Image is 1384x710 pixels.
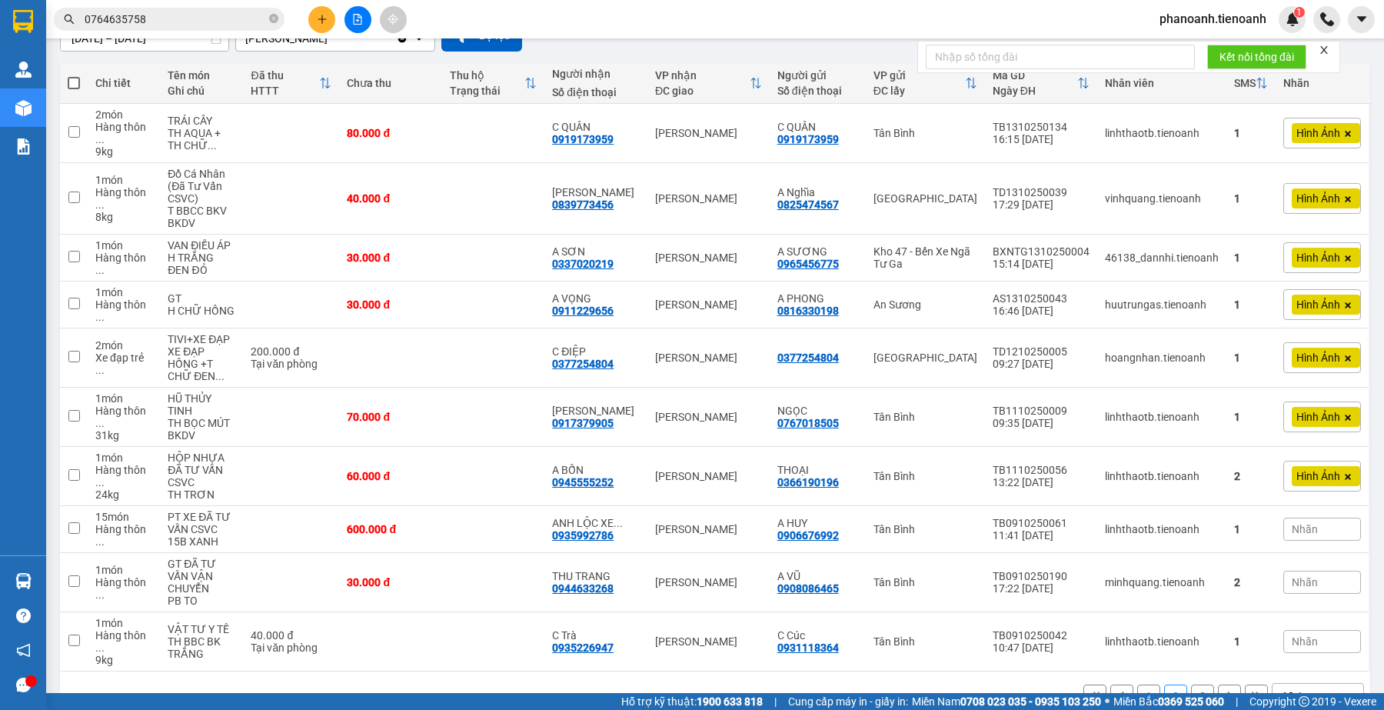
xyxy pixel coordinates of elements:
[1234,523,1268,535] div: 1
[1137,685,1160,708] button: 1
[15,573,32,589] img: warehouse-icon
[1234,411,1268,423] div: 1
[1296,351,1340,365] span: Hình Ảnh
[168,623,235,635] div: VẬT TƯ Y TẾ
[95,629,152,654] div: Hàng thông thường
[777,198,839,211] div: 0825474567
[866,63,985,104] th: Toggle SortBy
[208,139,217,152] span: ...
[251,69,319,82] div: Đã thu
[655,192,762,205] div: [PERSON_NAME]
[993,464,1090,476] div: TB1110250056
[168,239,235,252] div: VAN ĐIỀU ÁP
[243,63,339,104] th: Toggle SortBy
[777,405,858,417] div: NGỌC
[777,476,839,488] div: 0366190196
[777,570,858,582] div: A VŨ
[95,476,105,488] span: ...
[95,108,152,121] div: 2 món
[993,417,1090,429] div: 09:35 [DATE]
[1296,192,1340,205] span: Hình Ảnh
[251,345,331,358] div: 200.000 đ
[1292,576,1318,588] span: Nhãn
[1191,685,1214,708] button: 3
[168,205,235,229] div: T BBCC BKV BKDV
[1105,698,1110,705] span: ⚪️
[1286,12,1299,26] img: icon-new-feature
[95,364,105,376] span: ...
[552,417,614,429] div: 0917379905
[15,100,32,116] img: warehouse-icon
[993,133,1090,145] div: 16:15 [DATE]
[655,85,750,97] div: ĐC giao
[85,11,266,28] input: Tìm tên, số ĐT hoặc mã đơn
[552,292,640,305] div: A VỌNG
[655,69,750,82] div: VP nhận
[993,245,1090,258] div: BXNTG1310250004
[95,121,152,145] div: Hàng thông thường
[655,470,762,482] div: [PERSON_NAME]
[1234,298,1268,311] div: 1
[95,239,152,252] div: 1 món
[95,452,152,464] div: 1 món
[993,258,1090,270] div: 15:14 [DATE]
[993,292,1090,305] div: AS1310250043
[777,258,839,270] div: 0965456775
[1105,470,1219,482] div: linhthaotb.tienoanh
[308,6,335,33] button: plus
[655,252,762,264] div: [PERSON_NAME]
[777,642,839,654] div: 0931118364
[774,693,777,710] span: |
[655,576,762,588] div: [PERSON_NAME]
[1234,127,1268,139] div: 1
[777,305,839,317] div: 0816330198
[251,629,331,642] div: 40.000 đ
[993,305,1090,317] div: 16:46 [DATE]
[993,358,1090,370] div: 09:27 [DATE]
[168,292,235,305] div: GT
[1105,298,1219,311] div: huutrungas.tienoanh
[873,85,965,97] div: ĐC lấy
[552,245,640,258] div: A SƠN
[993,642,1090,654] div: 10:47 [DATE]
[552,405,640,417] div: C Hà
[95,286,152,298] div: 1 món
[168,392,235,417] div: HŨ THỦY TINH
[1282,688,1329,704] div: 10 / trang
[552,86,640,98] div: Số điện thoại
[1296,7,1302,18] span: 1
[95,339,152,352] div: 2 món
[1105,192,1219,205] div: vinhquang.tienoanh
[1234,77,1256,89] div: SMS
[552,529,614,542] div: 0935992786
[168,333,235,345] div: TIVI+XE ĐẠP
[993,186,1090,198] div: TD1310250039
[993,629,1090,642] div: TB0910250042
[1105,352,1219,364] div: hoangnhan.tienoanh
[1234,252,1268,264] div: 1
[552,629,640,642] div: C Trà
[655,127,762,139] div: [PERSON_NAME]
[1234,470,1268,482] div: 2
[168,115,235,127] div: TRÁI CÂY
[614,517,623,529] span: ...
[777,464,858,476] div: THOẠI
[168,127,235,152] div: TH AQUA + TH CHỮ XANH
[168,252,235,276] div: H TRẮNG ĐEN ĐỎ
[95,617,152,629] div: 1 món
[344,6,371,33] button: file-add
[95,198,105,211] span: ...
[655,635,762,648] div: [PERSON_NAME]
[777,517,858,529] div: A HUY
[1319,45,1329,55] span: close
[912,693,1101,710] span: Miền Nam
[95,654,152,666] div: 9 kg
[1113,693,1224,710] span: Miền Bắc
[1296,126,1340,140] span: Hình Ảnh
[168,535,235,548] div: 15B XANH
[960,695,1101,708] strong: 0708 023 035 - 0935 103 250
[993,582,1090,595] div: 17:22 [DATE]
[873,192,977,205] div: [GEOGRAPHIC_DATA]
[777,133,839,145] div: 0919173959
[552,642,614,654] div: 0935226947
